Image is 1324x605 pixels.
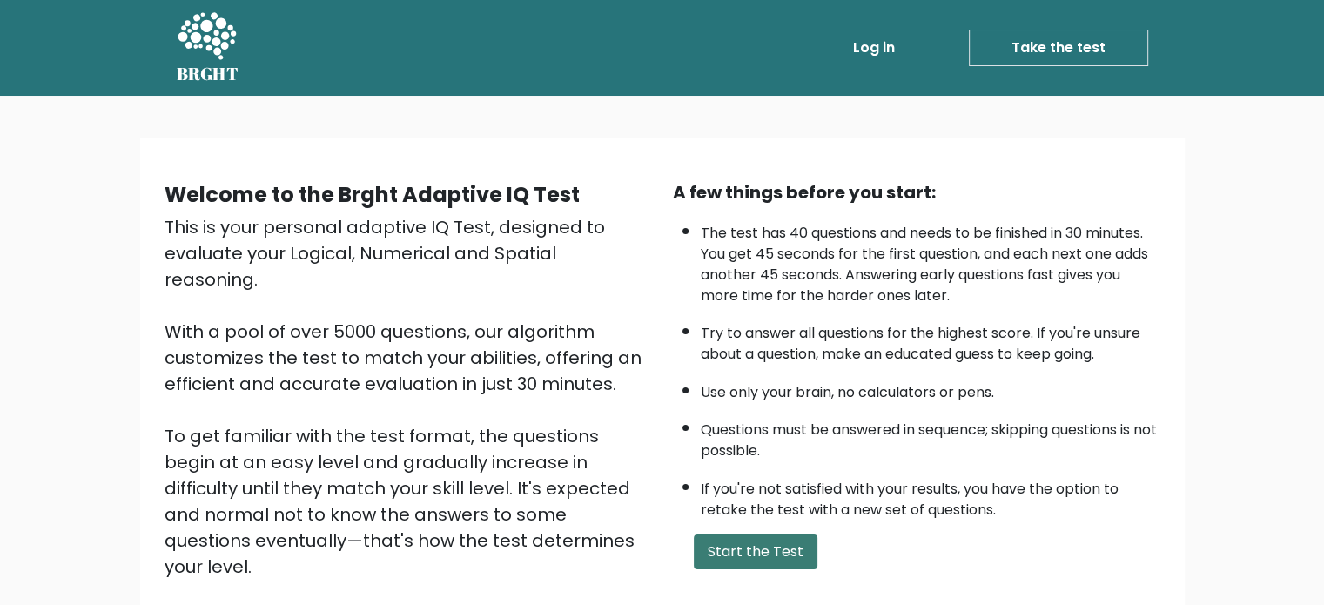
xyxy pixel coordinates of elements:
li: Try to answer all questions for the highest score. If you're unsure about a question, make an edu... [701,314,1160,365]
li: Questions must be answered in sequence; skipping questions is not possible. [701,411,1160,461]
button: Start the Test [694,534,817,569]
li: The test has 40 questions and needs to be finished in 30 minutes. You get 45 seconds for the firs... [701,214,1160,306]
li: If you're not satisfied with your results, you have the option to retake the test with a new set ... [701,470,1160,521]
a: Take the test [969,30,1148,66]
li: Use only your brain, no calculators or pens. [701,373,1160,403]
h5: BRGHT [177,64,239,84]
a: Log in [846,30,902,65]
div: A few things before you start: [673,179,1160,205]
b: Welcome to the Brght Adaptive IQ Test [165,180,580,209]
a: BRGHT [177,7,239,89]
